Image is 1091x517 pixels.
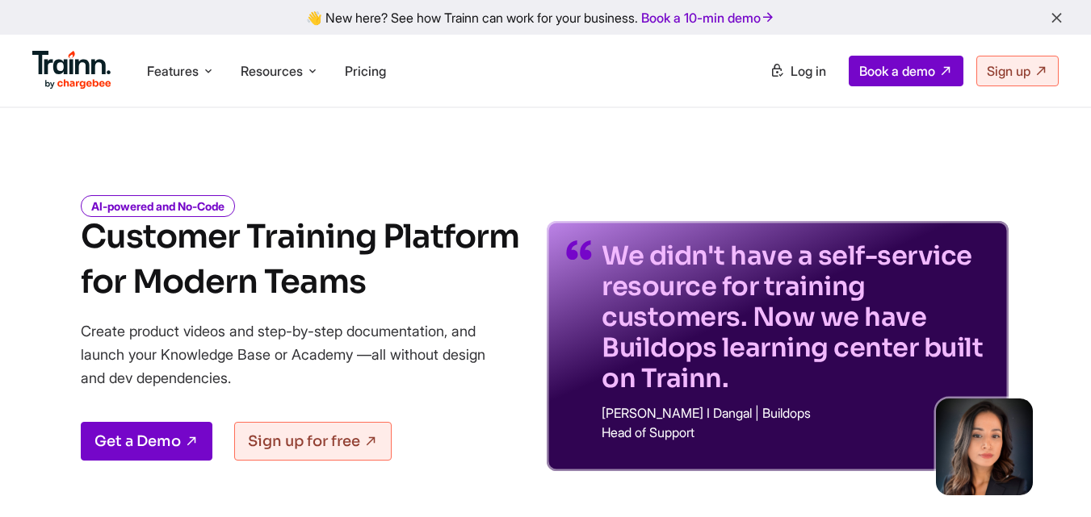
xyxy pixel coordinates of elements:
a: Book a demo [849,56,963,86]
p: We didn't have a self-service resource for training customers. Now we have Buildops learning cent... [602,240,989,394]
iframe: Chat Widget [1010,440,1091,517]
span: Resources [241,62,303,80]
a: Sign up for free [234,422,392,461]
a: Sign up [976,56,1059,86]
a: Log in [760,56,836,85]
img: Trainn Logo [32,51,111,90]
a: Get a Demo [81,422,212,461]
i: AI-powered and No-Code [81,195,235,217]
a: Book a 10-min demo [638,6,778,29]
div: 👋 New here? See how Trainn can work for your business. [10,10,1081,25]
p: Create product videos and step-by-step documentation, and launch your Knowledge Base or Academy —... [81,319,509,390]
span: Log in [791,63,826,79]
img: quotes-purple.41a7099.svg [566,240,592,260]
p: Head of Support [602,426,989,439]
img: sabina-buildops.d2e8138.png [936,398,1033,495]
span: Features [147,62,199,80]
h1: Customer Training Platform for Modern Teams [81,215,519,305]
a: Pricing [345,63,386,79]
p: [PERSON_NAME] I Dangal | Buildops [602,407,989,419]
span: Sign up [987,63,1030,79]
span: Book a demo [859,63,935,79]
